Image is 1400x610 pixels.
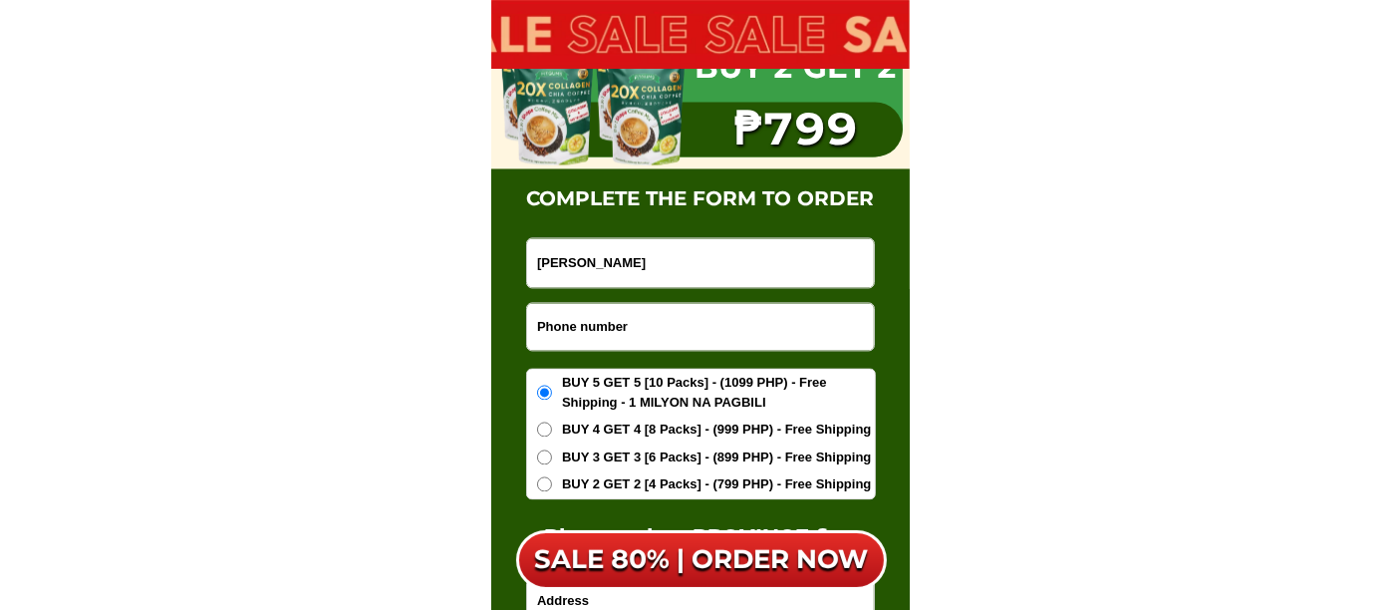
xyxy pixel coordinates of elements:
input: Input phone_number [527,303,874,350]
input: Input full_name [527,238,874,287]
input: BUY 4 GET 4 [8 Packs] - (999 PHP) - Free Shipping [537,422,552,437]
h1: complete the form to order [491,186,910,210]
input: BUY 2 GET 2 [4 Packs] - (799 PHP) - Free Shipping [537,476,552,491]
input: BUY 5 GET 5 [10 Packs] - (1099 PHP) - Free Shipping - 1 MILYON NA PAGBILI [537,385,552,400]
h6: SALE 80% | ORDER NOW [516,543,887,577]
span: BUY 3 GET 3 [6 Packs] - (899 PHP) - Free Shipping [562,448,871,467]
h1: ₱799 [690,102,903,155]
input: BUY 3 GET 3 [6 Packs] - (899 PHP) - Free Shipping [537,450,552,464]
span: BUY 5 GET 5 [10 Packs] - (1099 PHP) - Free Shipping - 1 MILYON NA PAGBILI [562,373,875,412]
span: BUY 2 GET 2 [4 Packs] - (799 PHP) - Free Shipping [562,474,871,494]
span: BUY 4 GET 4 [8 Packs] - (999 PHP) - Free Shipping [562,420,871,440]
